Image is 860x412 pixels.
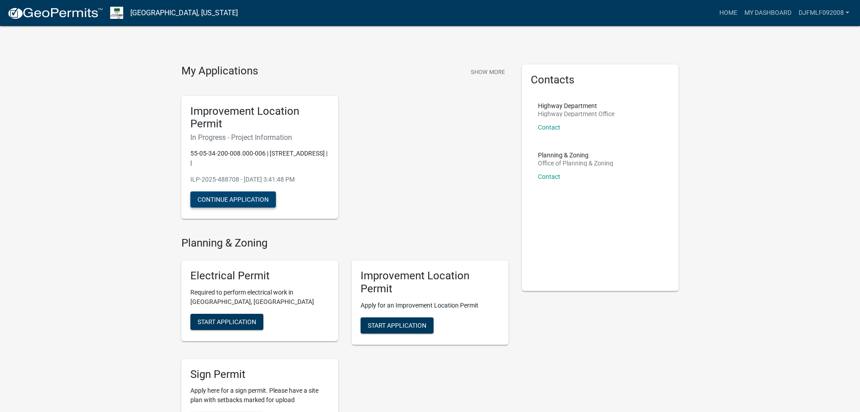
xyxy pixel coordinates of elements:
h5: Sign Permit [190,368,329,381]
p: Apply for an Improvement Location Permit [361,301,499,310]
p: 55-05-34-200-008.000-006 | [STREET_ADDRESS] | | [190,149,329,168]
button: Show More [467,65,508,79]
p: Office of Planning & Zoning [538,160,613,166]
button: Continue Application [190,191,276,208]
a: My Dashboard [741,4,795,22]
a: Home [716,4,741,22]
p: Planning & Zoning [538,152,613,158]
img: Morgan County, Indiana [110,7,123,19]
a: djfmlf092008 [795,4,853,22]
a: Contact [538,173,560,180]
p: Highway Department Office [538,111,615,117]
button: Start Application [361,317,434,334]
a: Contact [538,124,560,131]
p: ILP-2025-488708 - [DATE] 3:41:48 PM [190,175,329,184]
h4: Planning & Zoning [181,237,508,250]
h5: Improvement Location Permit [361,269,499,295]
span: Start Application [368,321,426,329]
h5: Improvement Location Permit [190,105,329,131]
h5: Electrical Permit [190,269,329,282]
h6: In Progress - Project Information [190,133,329,142]
p: Apply here for a sign permit. Please have a site plan with setbacks marked for upload [190,386,329,405]
h4: My Applications [181,65,258,78]
p: Required to perform electrical work in [GEOGRAPHIC_DATA], [GEOGRAPHIC_DATA] [190,288,329,307]
h5: Contacts [531,74,670,87]
a: [GEOGRAPHIC_DATA], [US_STATE] [130,5,238,21]
p: Highway Department [538,103,615,109]
span: Start Application [198,318,256,325]
button: Start Application [190,314,263,330]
